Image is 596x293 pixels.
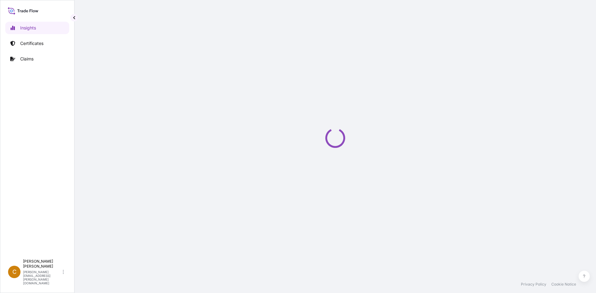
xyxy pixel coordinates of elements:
[23,270,61,285] p: [PERSON_NAME][EMAIL_ADDRESS][PERSON_NAME][DOMAIN_NAME]
[5,37,69,50] a: Certificates
[12,269,16,275] span: C
[20,56,34,62] p: Claims
[5,53,69,65] a: Claims
[23,259,61,269] p: [PERSON_NAME] [PERSON_NAME]
[5,22,69,34] a: Insights
[551,282,576,287] a: Cookie Notice
[20,40,43,47] p: Certificates
[521,282,546,287] a: Privacy Policy
[20,25,36,31] p: Insights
